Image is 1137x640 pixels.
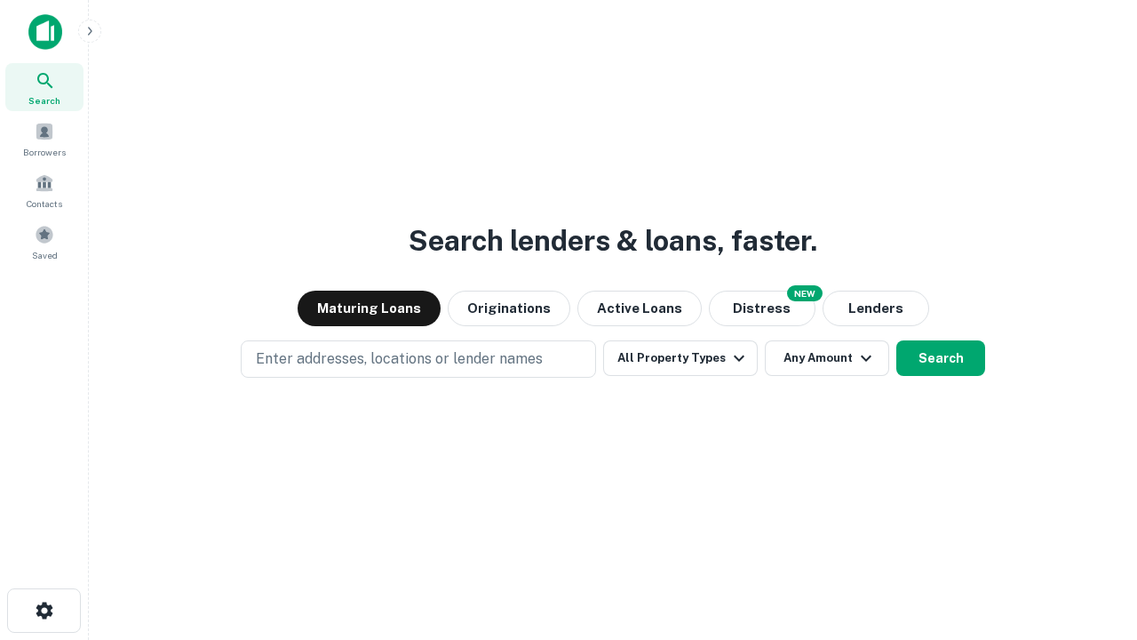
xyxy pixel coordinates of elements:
[448,291,570,326] button: Originations
[28,14,62,50] img: capitalize-icon.png
[709,291,815,326] button: Search distressed loans with lien and other non-mortgage details.
[256,348,543,370] p: Enter addresses, locations or lender names
[577,291,702,326] button: Active Loans
[409,220,817,262] h3: Search lenders & loans, faster.
[28,93,60,108] span: Search
[5,115,83,163] a: Borrowers
[787,285,823,301] div: NEW
[298,291,441,326] button: Maturing Loans
[32,248,58,262] span: Saved
[23,145,66,159] span: Borrowers
[5,166,83,214] a: Contacts
[5,218,83,266] a: Saved
[241,340,596,378] button: Enter addresses, locations or lender names
[896,340,985,376] button: Search
[1048,498,1137,583] iframe: Chat Widget
[823,291,929,326] button: Lenders
[5,63,83,111] a: Search
[27,196,62,211] span: Contacts
[603,340,758,376] button: All Property Types
[765,340,889,376] button: Any Amount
